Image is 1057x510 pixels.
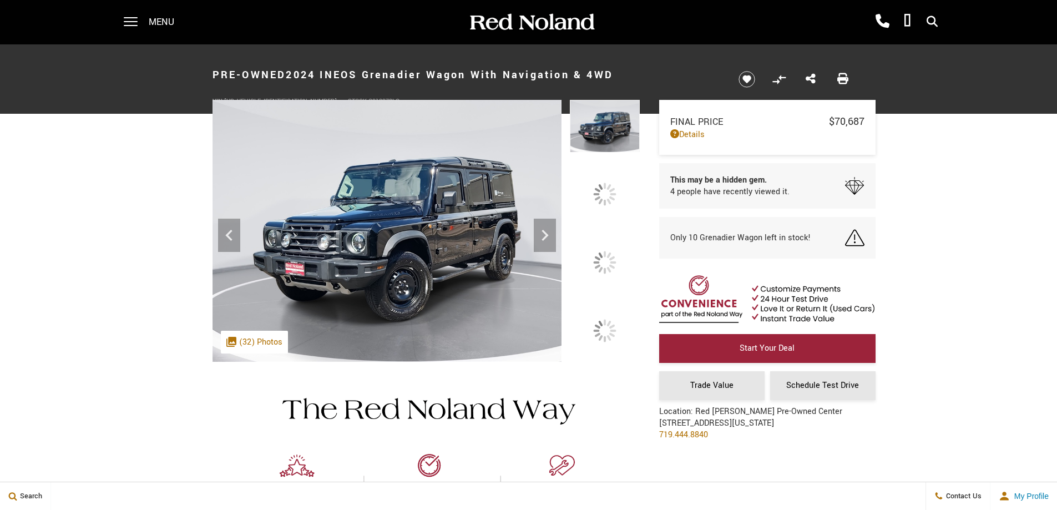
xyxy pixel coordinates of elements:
[786,380,859,391] span: Schedule Test Drive
[221,331,288,354] div: (32) Photos
[670,129,864,140] a: Details
[659,429,708,441] a: 719.444.8840
[659,406,842,449] div: Location: Red [PERSON_NAME] Pre-Owned Center [STREET_ADDRESS][US_STATE]
[670,174,790,186] span: This may be a hidden gem.
[348,97,368,105] span: Stock:
[735,70,759,88] button: Save vehicle
[224,97,337,105] span: [US_VEHICLE_IDENTIFICATION_NUMBER]
[670,114,864,129] a: Final Price $70,687
[670,186,790,198] span: 4 people have recently viewed it.
[1010,492,1049,501] span: My Profile
[670,232,811,244] span: Only 10 Grenadier Wagon left in stock!
[659,334,876,363] a: Start Your Deal
[659,371,765,400] a: Trade Value
[670,115,829,128] span: Final Price
[690,380,734,391] span: Trade Value
[837,72,848,87] a: Print this Pre-Owned 2024 INEOS Grenadier Wagon With Navigation & 4WD
[990,482,1057,510] button: user-profile-menu
[213,68,286,82] strong: Pre-Owned
[213,100,562,362] img: Used 2024 Inky Black INEOS Wagon image 1
[943,491,982,501] span: Contact Us
[213,97,224,105] span: VIN:
[17,491,42,501] span: Search
[368,97,399,105] span: G010970LC
[806,72,816,87] a: Share this Pre-Owned 2024 INEOS Grenadier Wagon With Navigation & 4WD
[570,100,640,153] img: Used 2024 Inky Black INEOS Wagon image 1
[829,114,864,129] span: $70,687
[770,371,876,400] a: Schedule Test Drive
[740,342,795,354] span: Start Your Deal
[468,13,595,32] img: Red Noland Auto Group
[771,71,787,88] button: Compare vehicle
[213,53,720,97] h1: 2024 INEOS Grenadier Wagon With Navigation & 4WD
